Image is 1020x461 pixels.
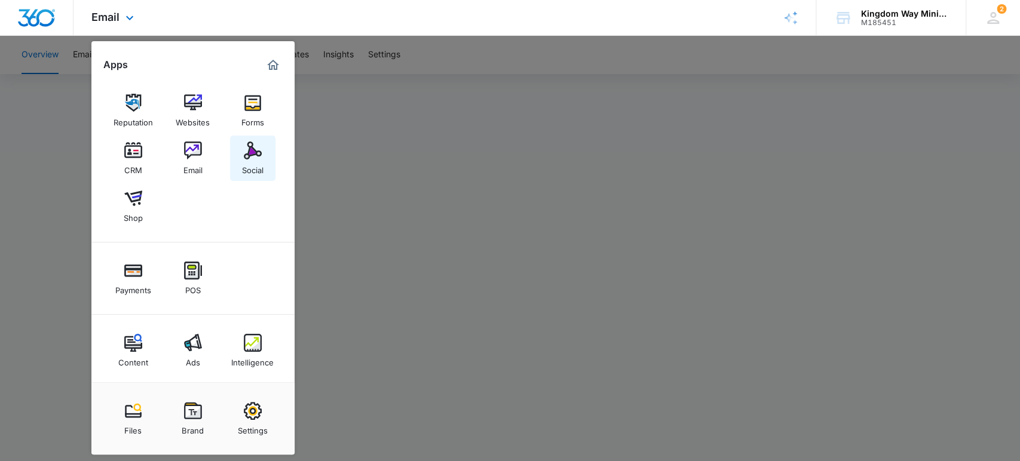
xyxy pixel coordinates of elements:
a: Email [170,136,216,181]
a: Payments [111,256,156,301]
div: Reputation [114,112,153,127]
div: Brand [182,420,204,435]
span: Email [91,11,120,23]
a: Settings [230,396,275,441]
a: Marketing 360® Dashboard [264,56,283,75]
a: Ads [170,328,216,373]
a: Intelligence [230,328,275,373]
div: Settings [238,420,268,435]
div: Shop [124,207,143,223]
span: 2 [997,4,1006,14]
div: POS [185,279,201,295]
h2: Apps [103,59,128,70]
div: Content [118,352,148,367]
div: Forms [241,112,264,127]
a: Content [111,328,156,373]
div: Ads [186,352,200,367]
div: CRM [124,159,142,175]
a: CRM [111,136,156,181]
div: Payments [115,279,151,295]
div: Social [242,159,264,175]
div: account name [861,9,948,19]
div: Intelligence [231,352,274,367]
div: Files [124,420,142,435]
div: Email [183,159,203,175]
a: Reputation [111,88,156,133]
a: POS [170,256,216,301]
a: Forms [230,88,275,133]
a: Websites [170,88,216,133]
a: Shop [111,183,156,229]
a: Social [230,136,275,181]
div: notifications count [997,4,1006,14]
div: account id [861,19,948,27]
a: Files [111,396,156,441]
div: Websites [176,112,210,127]
a: Brand [170,396,216,441]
